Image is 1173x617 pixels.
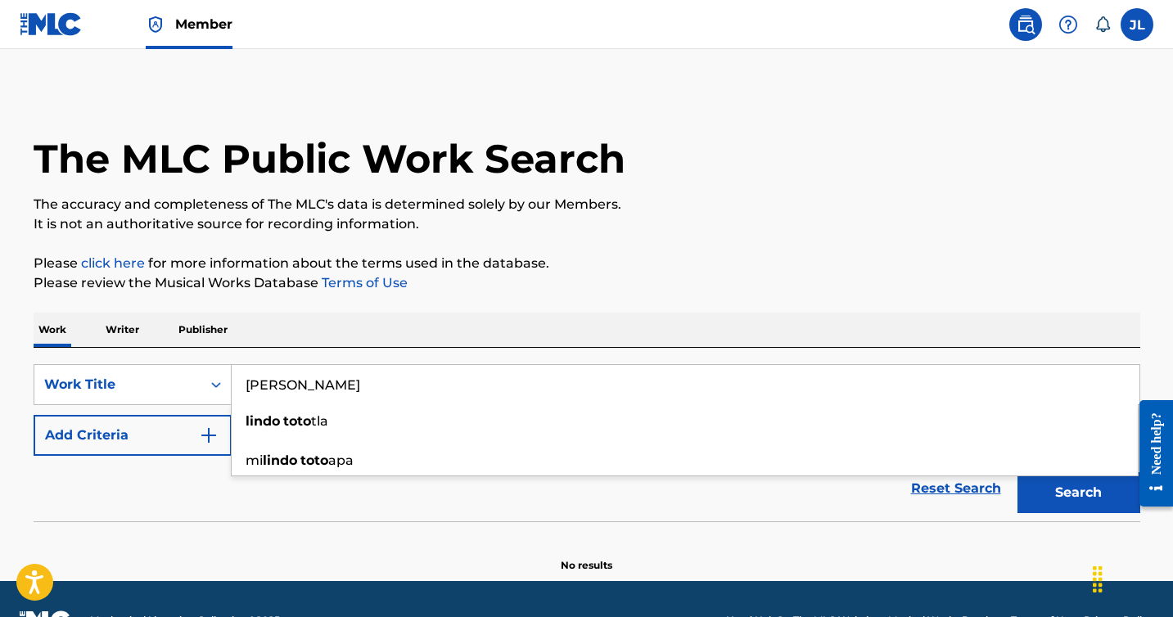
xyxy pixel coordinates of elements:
[34,313,71,347] p: Work
[1094,16,1111,33] div: Notifications
[34,254,1140,273] p: Please for more information about the terms used in the database.
[34,273,1140,293] p: Please review the Musical Works Database
[328,453,354,468] span: apa
[81,255,145,271] a: click here
[318,275,408,290] a: Terms of Use
[263,453,297,468] strong: lindo
[174,313,232,347] p: Publisher
[246,453,263,468] span: mi
[34,364,1140,521] form: Search Form
[1127,388,1173,520] iframe: Resource Center
[199,426,219,445] img: 9d2ae6d4665cec9f34b9.svg
[44,375,192,394] div: Work Title
[246,413,280,429] strong: lindo
[34,415,232,456] button: Add Criteria
[903,471,1009,507] a: Reset Search
[1052,8,1085,41] div: Help
[1085,555,1111,604] div: Drag
[175,15,232,34] span: Member
[1016,15,1035,34] img: search
[300,453,328,468] strong: toto
[311,413,328,429] span: tla
[1058,15,1078,34] img: help
[34,134,625,183] h1: The MLC Public Work Search
[283,413,311,429] strong: toto
[561,538,612,573] p: No results
[1091,538,1173,617] iframe: Chat Widget
[34,214,1140,234] p: It is not an authoritative source for recording information.
[20,12,83,36] img: MLC Logo
[1121,8,1153,41] div: User Menu
[101,313,144,347] p: Writer
[1009,8,1042,41] a: Public Search
[34,195,1140,214] p: The accuracy and completeness of The MLC's data is determined solely by our Members.
[146,15,165,34] img: Top Rightsholder
[1017,472,1140,513] button: Search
